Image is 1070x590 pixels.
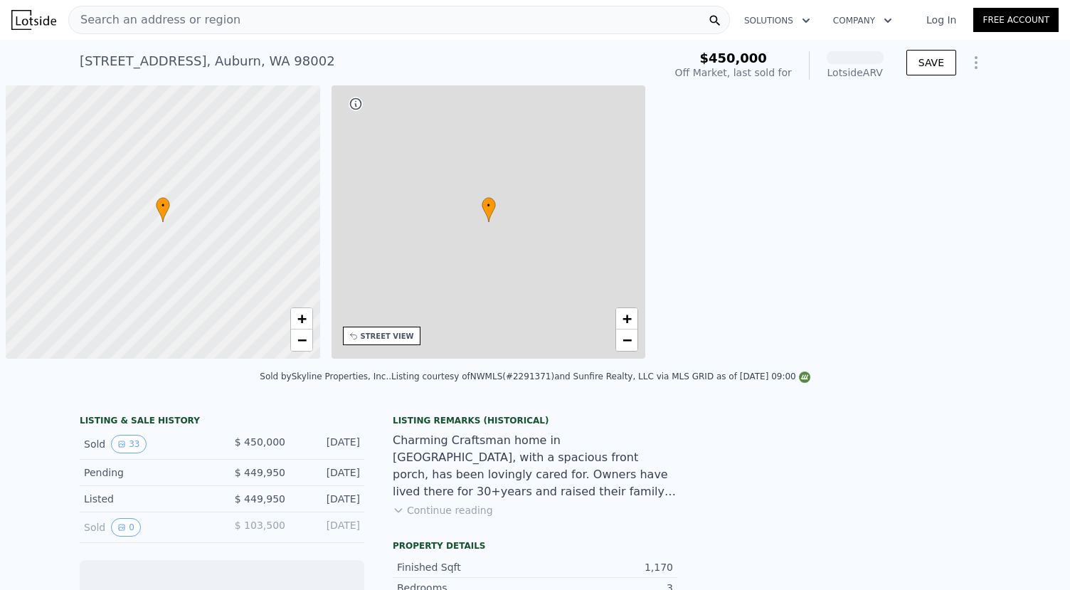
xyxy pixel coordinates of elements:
[84,435,211,453] div: Sold
[156,199,170,212] span: •
[616,308,637,330] a: Zoom in
[111,518,141,537] button: View historical data
[482,197,496,222] div: •
[297,518,360,537] div: [DATE]
[827,65,884,80] div: Lotside ARV
[962,48,990,77] button: Show Options
[482,199,496,212] span: •
[799,372,810,383] img: NWMLS Logo
[297,492,360,506] div: [DATE]
[235,436,285,448] span: $ 450,000
[535,560,673,574] div: 1,170
[906,50,956,75] button: SAVE
[675,65,792,80] div: Off Market, last sold for
[699,51,767,65] span: $450,000
[297,435,360,453] div: [DATE]
[822,8,904,33] button: Company
[733,8,822,33] button: Solutions
[260,372,391,381] div: Sold by Skyline Properties, Inc. .
[291,330,312,351] a: Zoom out
[297,310,306,327] span: +
[393,415,677,426] div: Listing Remarks (Historical)
[84,492,211,506] div: Listed
[361,331,414,342] div: STREET VIEW
[393,503,493,517] button: Continue reading
[393,540,677,552] div: Property details
[235,493,285,505] span: $ 449,950
[297,331,306,349] span: −
[84,465,211,480] div: Pending
[111,435,146,453] button: View historical data
[391,372,810,381] div: Listing courtesy of NWMLS (#2291371) and Sunfire Realty, LLC via MLS GRID as of [DATE] 09:00
[11,10,56,30] img: Lotside
[235,467,285,478] span: $ 449,950
[397,560,535,574] div: Finished Sqft
[156,197,170,222] div: •
[909,13,973,27] a: Log In
[235,520,285,531] span: $ 103,500
[80,415,364,429] div: LISTING & SALE HISTORY
[973,8,1059,32] a: Free Account
[623,331,632,349] span: −
[616,330,637,351] a: Zoom out
[69,11,240,28] span: Search an address or region
[80,51,335,71] div: [STREET_ADDRESS] , Auburn , WA 98002
[393,432,677,500] div: Charming Craftsman home in [GEOGRAPHIC_DATA], with a spacious front porch, has been lovingly care...
[297,465,360,480] div: [DATE]
[623,310,632,327] span: +
[84,518,211,537] div: Sold
[291,308,312,330] a: Zoom in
